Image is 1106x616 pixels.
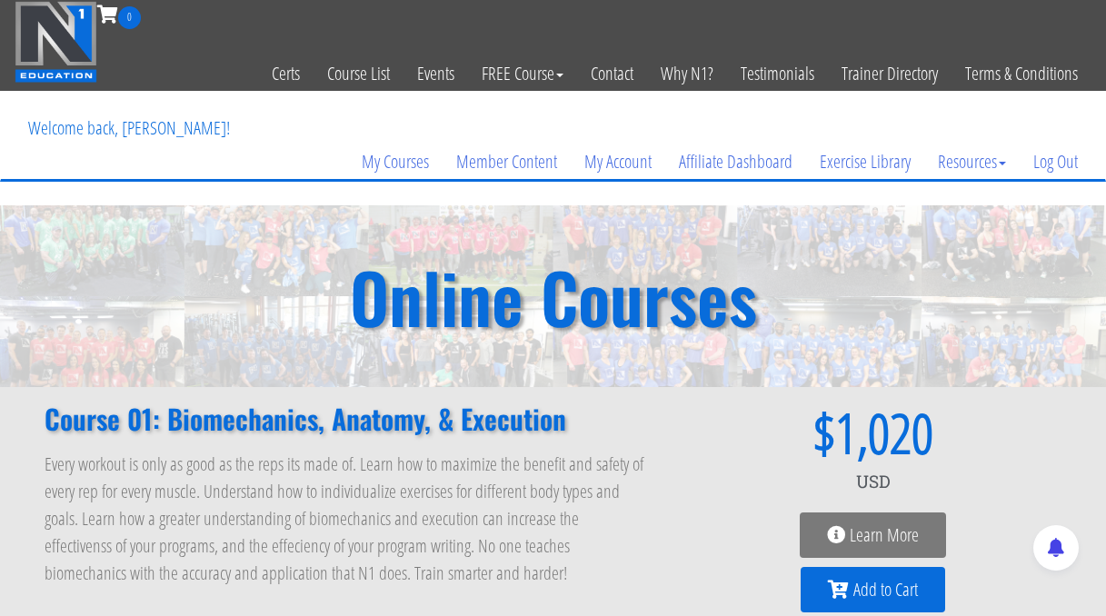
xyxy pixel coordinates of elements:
[1020,118,1091,205] a: Log Out
[801,567,945,612] a: Add to Cart
[350,263,757,331] h2: Online Courses
[665,118,806,205] a: Affiliate Dashboard
[727,29,828,118] a: Testimonials
[468,29,577,118] a: FREE Course
[806,118,924,205] a: Exercise Library
[800,512,946,558] a: Learn More
[571,118,665,205] a: My Account
[924,118,1020,205] a: Resources
[404,29,468,118] a: Events
[314,29,404,118] a: Course List
[853,581,918,599] span: Add to Cart
[45,405,648,432] h2: Course 01: Biomechanics, Anatomy, & Execution
[850,526,919,544] span: Learn More
[443,118,571,205] a: Member Content
[835,405,933,460] span: 1,020
[828,29,952,118] a: Trainer Directory
[118,6,141,29] span: 0
[348,118,443,205] a: My Courses
[577,29,647,118] a: Contact
[647,29,727,118] a: Why N1?
[45,451,648,587] p: Every workout is only as good as the reps its made of. Learn how to maximize the benefit and safe...
[15,1,97,83] img: n1-education
[258,29,314,118] a: Certs
[684,460,1062,503] div: USD
[684,405,835,460] span: $
[97,2,141,26] a: 0
[15,92,244,164] p: Welcome back, [PERSON_NAME]!
[952,29,1091,118] a: Terms & Conditions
